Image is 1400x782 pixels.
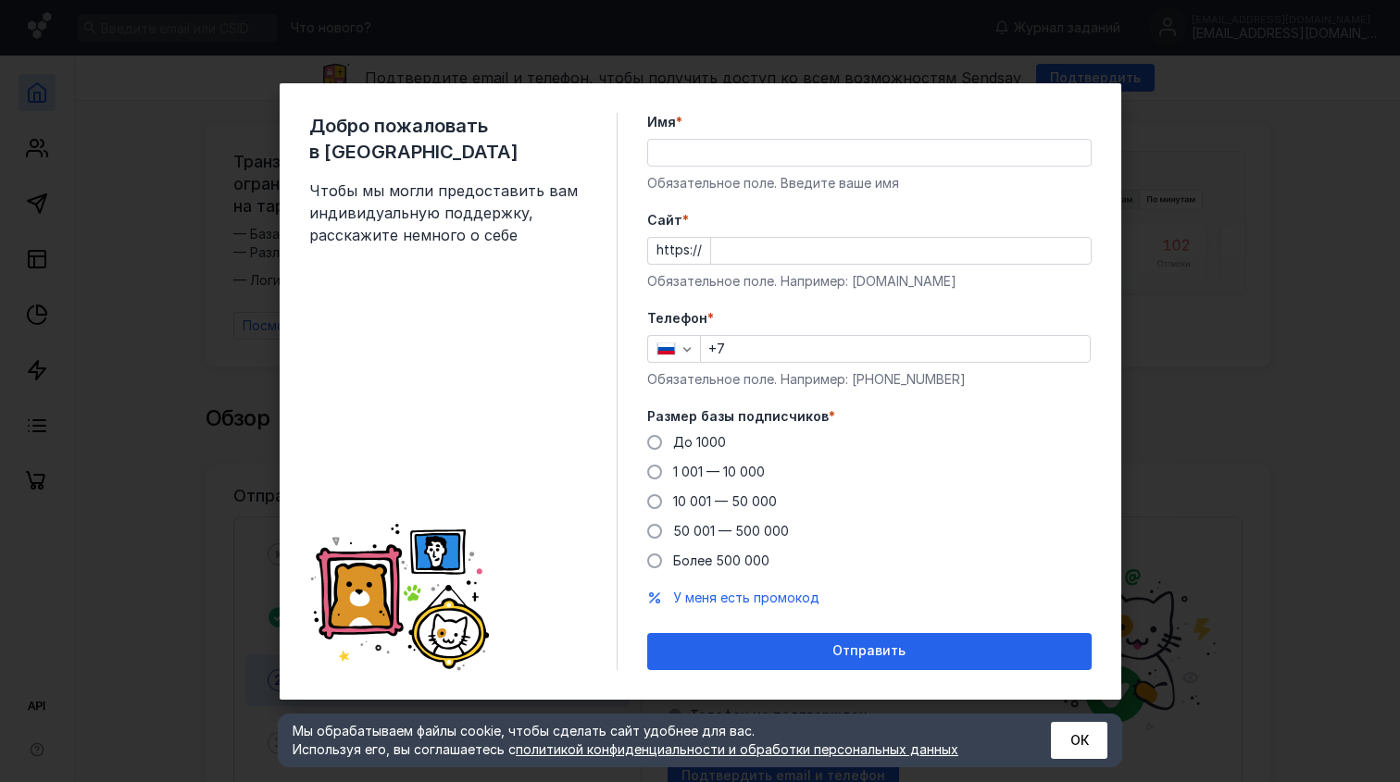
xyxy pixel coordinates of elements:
[309,113,587,165] span: Добро пожаловать в [GEOGRAPHIC_DATA]
[673,590,819,605] span: У меня есть промокод
[647,370,1092,389] div: Обязательное поле. Например: [PHONE_NUMBER]
[1051,722,1107,759] button: ОК
[647,633,1092,670] button: Отправить
[673,434,726,450] span: До 1000
[647,174,1092,192] div: Обязательное поле. Введите ваше имя
[673,523,789,539] span: 50 001 — 500 000
[309,180,587,246] span: Чтобы мы могли предоставить вам индивидуальную поддержку, расскажите немного о себе
[673,464,765,479] span: 1 001 — 10 000
[516,741,958,757] a: политикой конфиденциальности и обработки персональных данных
[673,493,777,509] span: 10 001 — 50 000
[647,113,676,131] span: Имя
[832,643,906,659] span: Отправить
[647,309,707,328] span: Телефон
[673,552,769,568] span: Более 500 000
[673,589,819,607] button: У меня есть промокод
[293,722,1006,759] div: Мы обрабатываем файлы cookie, чтобы сделать сайт удобнее для вас. Используя его, вы соглашаетесь c
[647,211,682,230] span: Cайт
[647,407,829,426] span: Размер базы подписчиков
[647,272,1092,291] div: Обязательное поле. Например: [DOMAIN_NAME]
